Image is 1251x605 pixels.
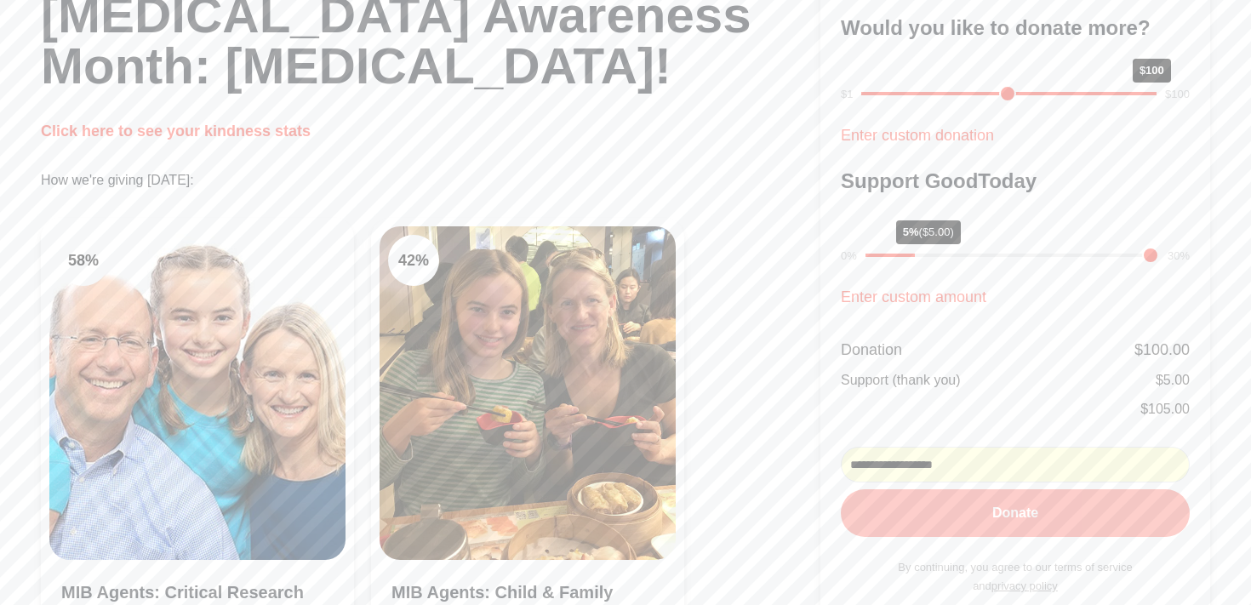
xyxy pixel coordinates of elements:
[1165,86,1190,103] div: $100
[61,580,334,604] h3: MIB Agents: Critical Research
[841,86,853,103] div: $1
[1143,341,1190,358] span: 100.00
[919,225,954,238] span: ($5.00)
[841,168,1190,195] h3: Support GoodToday
[841,127,994,144] a: Enter custom donation
[841,288,986,305] a: Enter custom amount
[41,170,820,191] p: How we're giving [DATE]:
[1140,399,1190,420] div: $
[896,220,961,244] div: 5%
[1133,59,1171,83] div: $100
[1134,338,1190,362] div: $
[1168,248,1190,265] div: 30%
[1156,370,1190,391] div: $
[841,338,902,362] div: Donation
[1148,402,1190,416] span: 105.00
[991,579,1058,592] a: privacy policy
[41,123,311,140] a: Click here to see your kindness stats
[1163,373,1190,387] span: 5.00
[841,14,1190,42] h3: Would you like to donate more?
[49,226,346,560] img: Clean Air Task Force
[841,558,1190,596] p: By continuing, you agree to our terms of service and
[388,235,439,286] div: 42 %
[841,248,857,265] div: 0%
[841,370,961,391] div: Support (thank you)
[841,489,1190,537] button: Donate
[380,226,676,560] img: Clean Cooking Alliance
[58,235,109,286] div: 58 %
